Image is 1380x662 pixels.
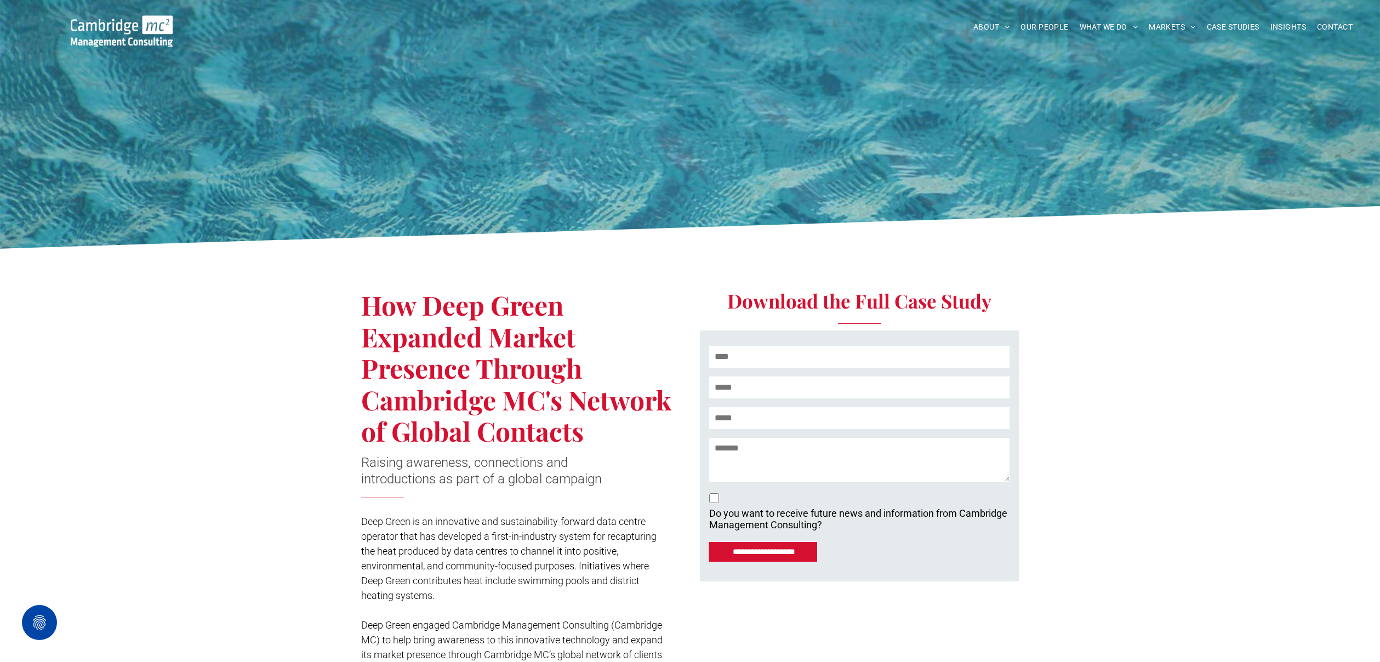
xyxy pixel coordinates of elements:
input: Do you want to receive future news and information from Cambridge Management Consulting? [709,493,719,503]
a: CASE STUDIES [1201,19,1265,36]
a: OUR PEOPLE [1015,19,1074,36]
a: WHAT WE DO [1074,19,1144,36]
span: Raising awareness, connections and introductions as part of a global campaign [361,455,602,487]
span: How Deep Green Expanded Market Presence Through Cambridge MC's Network of Global Contacts [361,287,671,448]
a: ABOUT [968,19,1016,36]
a: MARKETS [1143,19,1201,36]
a: INSIGHTS [1265,19,1311,36]
span: Download the Full Case Study [727,288,991,313]
a: CONTACT [1311,19,1358,36]
img: Go to Homepage [71,15,173,47]
p: Do you want to receive future news and information from Cambridge Management Consulting? [709,507,1007,530]
span: Deep Green is an innovative and sustainability-forward data centre operator that has developed a ... [361,516,657,601]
